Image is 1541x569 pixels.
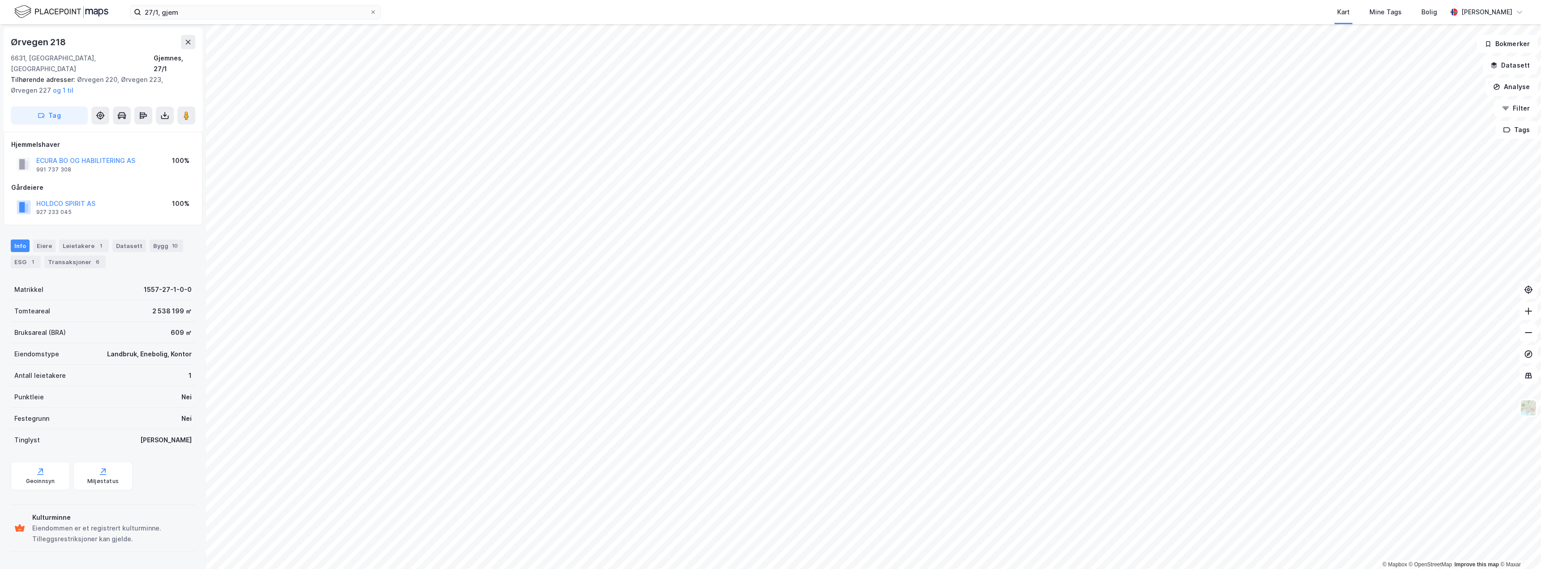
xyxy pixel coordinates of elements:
[181,392,192,402] div: Nei
[14,327,66,338] div: Bruksareal (BRA)
[1494,99,1537,117] button: Filter
[1421,7,1437,17] div: Bolig
[14,349,59,359] div: Eiendomstype
[44,256,106,268] div: Transaksjoner
[36,209,72,216] div: 927 233 045
[14,370,66,381] div: Antall leietakere
[189,370,192,381] div: 1
[11,35,68,49] div: Ørvegen 218
[1382,561,1407,568] a: Mapbox
[59,240,109,252] div: Leietakere
[11,107,88,124] button: Tag
[14,392,44,402] div: Punktleie
[14,413,49,424] div: Festegrunn
[11,256,41,268] div: ESG
[1369,7,1402,17] div: Mine Tags
[1496,121,1537,139] button: Tags
[144,284,192,295] div: 1557-27-1-0-0
[1409,561,1452,568] a: OpenStreetMap
[33,240,56,252] div: Eiere
[181,413,192,424] div: Nei
[1483,56,1537,74] button: Datasett
[107,349,192,359] div: Landbruk, Enebolig, Kontor
[1496,526,1541,569] div: Kontrollprogram for chat
[87,478,119,485] div: Miljøstatus
[141,5,370,19] input: Søk på adresse, matrikkel, gårdeiere, leietakere eller personer
[14,4,108,20] img: logo.f888ab2527a4732fd821a326f86c7f29.svg
[1485,78,1537,96] button: Analyse
[11,240,30,252] div: Info
[36,166,71,173] div: 991 737 308
[140,435,192,445] div: [PERSON_NAME]
[152,306,192,317] div: 2 538 199 ㎡
[172,155,189,166] div: 100%
[11,139,195,150] div: Hjemmelshaver
[154,53,195,74] div: Gjemnes, 27/1
[93,257,102,266] div: 6
[112,240,146,252] div: Datasett
[14,306,50,317] div: Tomteareal
[11,182,195,193] div: Gårdeiere
[11,76,77,83] span: Tilhørende adresser:
[32,523,192,544] div: Eiendommen er et registrert kulturminne. Tilleggsrestriksjoner kan gjelde.
[1337,7,1350,17] div: Kart
[14,284,43,295] div: Matrikkel
[32,512,192,523] div: Kulturminne
[11,74,188,96] div: Ørvegen 220, Ørvegen 223, Ørvegen 227
[14,435,40,445] div: Tinglyst
[1461,7,1512,17] div: [PERSON_NAME]
[171,327,192,338] div: 609 ㎡
[172,198,189,209] div: 100%
[1496,526,1541,569] iframe: Chat Widget
[150,240,183,252] div: Bygg
[11,53,154,74] div: 6631, [GEOGRAPHIC_DATA], [GEOGRAPHIC_DATA]
[1477,35,1537,53] button: Bokmerker
[26,478,55,485] div: Geoinnsyn
[96,241,105,250] div: 1
[1520,399,1537,416] img: Z
[170,241,180,250] div: 10
[28,257,37,266] div: 1
[1455,561,1499,568] a: Improve this map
